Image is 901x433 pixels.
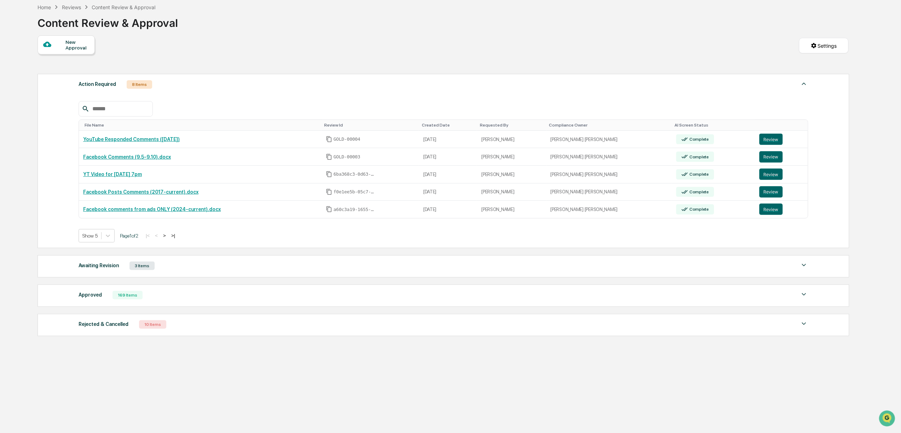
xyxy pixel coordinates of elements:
div: Toggle SortBy [325,123,417,128]
div: Toggle SortBy [422,123,474,128]
td: [PERSON_NAME] [477,201,546,218]
span: Copy Id [326,189,332,195]
span: GOLD-00003 [334,154,361,160]
button: Settings [799,38,849,53]
button: Review [759,204,783,215]
img: 1746055101610-c473b297-6a78-478c-a979-82029cc54cd1 [7,54,20,67]
img: caret [800,261,808,269]
div: Toggle SortBy [549,123,669,128]
span: Attestations [58,89,88,96]
div: Complete [688,154,709,159]
a: Review [759,204,804,215]
div: Reviews [62,4,81,10]
a: YT Video for [DATE] 7pm [83,171,142,177]
span: Data Lookup [14,103,45,110]
button: |< [144,233,152,239]
span: Copy Id [326,154,332,160]
div: 8 Items [127,80,152,89]
td: [PERSON_NAME] [PERSON_NAME] [546,166,672,183]
div: 10 Items [139,320,166,329]
a: Powered byPylon [50,120,86,125]
span: GOLD-00004 [334,136,361,142]
div: Toggle SortBy [85,123,319,128]
button: Review [759,186,783,198]
div: 🖐️ [7,90,13,96]
td: [DATE] [419,201,477,218]
td: [PERSON_NAME] [PERSON_NAME] [546,148,672,166]
a: Facebook comments from ads ONLY (2024-current).docx [83,206,221,212]
span: Copy Id [326,171,332,177]
a: Facebook Comments (9.5-9.10).docx [83,154,171,160]
button: Review [759,169,783,180]
div: Content Review & Approval [92,4,155,10]
td: [PERSON_NAME] [PERSON_NAME] [546,201,672,218]
span: Copy Id [326,136,332,142]
div: New Approval [65,39,89,51]
div: 169 Items [113,291,143,299]
p: How can we help? [7,15,129,27]
span: 6ba368c3-0d63-44fc-a844-567f85bc48f7 [334,171,376,177]
div: Complete [688,207,709,212]
div: Rejected & Cancelled [79,320,128,329]
img: caret [800,290,808,299]
a: Review [759,134,804,145]
div: Complete [688,137,709,142]
button: > [161,233,168,239]
td: [DATE] [419,131,477,148]
td: [DATE] [419,183,477,201]
a: Review [759,151,804,163]
button: Review [759,134,783,145]
div: 3 Items [130,262,155,270]
span: Page 1 of 2 [120,233,138,239]
div: Action Required [79,80,116,89]
iframe: Open customer support [878,410,897,429]
td: [PERSON_NAME] [477,183,546,201]
div: 🔎 [7,104,13,109]
a: YouTube Responded Comments ([DATE]) [83,136,180,142]
div: Approved [79,290,102,299]
div: Content Review & Approval [38,11,178,29]
div: Start new chat [24,54,116,62]
a: 🗄️Attestations [48,87,91,99]
td: [PERSON_NAME] [477,166,546,183]
button: Review [759,151,783,163]
img: caret [800,320,808,328]
td: [PERSON_NAME] [PERSON_NAME] [546,131,672,148]
td: [DATE] [419,148,477,166]
span: Copy Id [326,206,332,212]
a: 🔎Data Lookup [4,100,47,113]
span: f0e1ee5b-05c7-42af-b187-b86c4e9fb643 [334,189,376,195]
img: caret [800,80,808,88]
div: Complete [688,172,709,177]
div: Toggle SortBy [675,123,752,128]
span: a60c3a19-1655-406b-b628-4079992cfc10 [334,207,376,212]
a: Review [759,186,804,198]
button: >| [169,233,177,239]
div: Awaiting Revision [79,261,119,270]
td: [PERSON_NAME] [PERSON_NAME] [546,183,672,201]
td: [DATE] [419,166,477,183]
a: Review [759,169,804,180]
div: We're available if you need us! [24,62,90,67]
span: Preclearance [14,89,46,96]
a: Facebook Posts Comments (2017-current).docx [83,189,199,195]
span: Pylon [70,120,86,125]
div: Toggle SortBy [480,123,543,128]
div: Toggle SortBy [761,123,805,128]
button: < [153,233,160,239]
td: [PERSON_NAME] [477,148,546,166]
a: 🖐️Preclearance [4,87,48,99]
div: Home [38,4,51,10]
div: Complete [688,189,709,194]
button: Start new chat [120,57,129,65]
div: 🗄️ [51,90,57,96]
td: [PERSON_NAME] [477,131,546,148]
